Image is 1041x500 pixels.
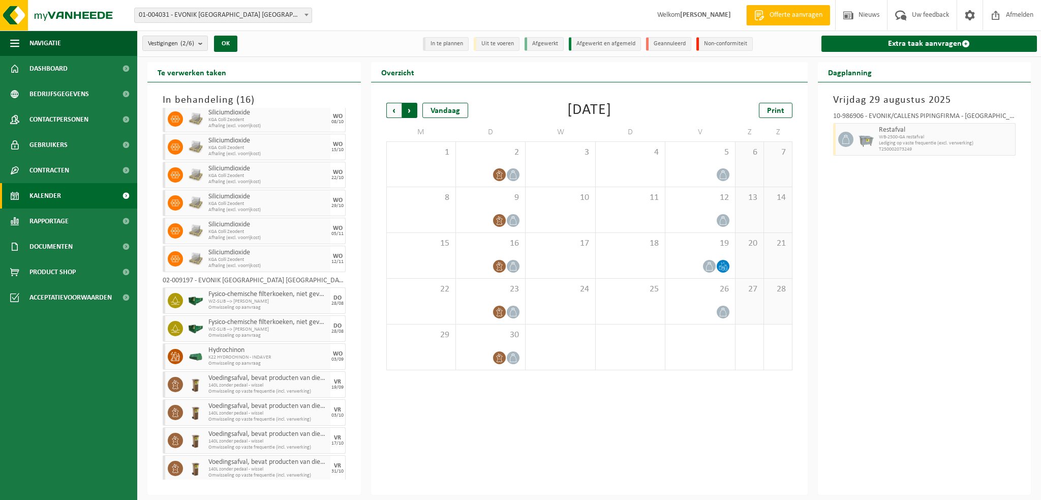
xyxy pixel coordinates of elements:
[208,123,328,129] span: Afhaling (excl. voorrijkost)
[331,148,344,153] div: 15/10
[331,301,344,306] div: 28/08
[331,203,344,209] div: 29/10
[680,11,731,19] strong: [PERSON_NAME]
[741,284,758,295] span: 27
[392,238,450,249] span: 15
[208,445,328,451] span: Omwisseling op vaste frequentie (incl. verwerking)
[665,123,735,141] td: V
[208,327,328,333] span: WZ-SLIB --> [PERSON_NAME]
[208,473,328,479] span: Omwisseling op vaste frequentie (incl. verwerking)
[29,81,89,107] span: Bedrijfsgegevens
[163,277,346,287] div: 02-009197 - EVONIK [GEOGRAPHIC_DATA] [GEOGRAPHIC_DATA] - [GEOGRAPHIC_DATA]
[29,209,69,234] span: Rapportage
[188,139,203,155] img: LP-PA-00000-WDN-11
[474,37,519,51] li: Uit te voeren
[531,147,590,158] span: 3
[208,257,328,263] span: KGA Colli Zeodent
[531,192,590,203] span: 10
[208,165,328,173] span: Siliciumdioxide
[821,36,1037,52] a: Extra taak aanvragen
[208,249,328,257] span: Siliciumdioxide
[333,351,343,357] div: WO
[333,225,343,231] div: WO
[188,353,203,361] img: HK-XK-22-GN-00
[331,329,344,334] div: 28/08
[670,284,729,295] span: 26
[29,234,73,259] span: Documenten
[331,469,344,474] div: 31/10
[334,435,341,441] div: VR
[741,192,758,203] span: 13
[214,36,237,52] button: OK
[208,109,328,117] span: Siliciumdioxide
[208,151,328,157] span: Afhaling (excl. voorrijkost)
[29,56,68,81] span: Dashboard
[769,284,787,295] span: 28
[188,111,203,127] img: LP-PA-00000-WDN-11
[333,113,343,120] div: WO
[29,158,69,183] span: Contracten
[402,103,417,118] span: Volgende
[670,238,729,249] span: 19
[769,147,787,158] span: 7
[333,169,343,175] div: WO
[567,103,611,118] div: [DATE]
[331,441,344,446] div: 17/10
[569,37,641,51] li: Afgewerkt en afgemeld
[833,113,1016,123] div: 10-986906 - EVONIK/CALLENS PIPINGFIRMA - [GEOGRAPHIC_DATA]
[208,201,328,207] span: KGA Colli Zeodent
[208,389,328,395] span: Omwisseling op vaste frequentie (incl. verwerking)
[456,123,526,141] td: D
[208,438,328,445] span: 140L zonder pedaal - wissel
[769,192,787,203] span: 14
[601,192,660,203] span: 11
[331,175,344,181] div: 22/10
[333,323,342,329] div: DO
[879,126,1013,134] span: Restafval
[180,40,194,47] count: (2/6)
[461,284,520,295] span: 23
[741,147,758,158] span: 6
[188,405,203,420] img: WB-0140-HPE-BN-01
[371,62,424,82] h2: Overzicht
[767,107,784,115] span: Print
[531,284,590,295] span: 24
[423,37,469,51] li: In te plannen
[736,123,764,141] td: Z
[208,305,328,311] span: Omwisseling op aanvraag
[208,458,328,466] span: Voedingsafval, bevat producten van dierlijke oorsprong, onverpakt, categorie 3
[188,321,203,336] img: HK-XS-16-GN-00
[767,10,825,20] span: Offerte aanvragen
[208,333,328,339] span: Omwisseling op aanvraag
[208,466,328,473] span: 140L zonder pedaal - wissel
[525,37,564,51] li: Afgewerkt
[208,299,328,305] span: WZ-SLIB --> [PERSON_NAME]
[29,183,61,209] span: Kalender
[392,284,450,295] span: 22
[764,123,792,141] td: Z
[331,385,344,390] div: 19/09
[879,140,1013,146] span: Lediging op vaste frequentie (excl. verwerking)
[29,285,112,310] span: Acceptatievoorwaarden
[29,259,76,285] span: Product Shop
[148,36,194,51] span: Vestigingen
[208,318,328,327] span: Fysico-chemische filterkoeken, niet gevaarlijk
[422,103,468,118] div: Vandaag
[208,179,328,185] span: Afhaling (excl. voorrijkost)
[208,229,328,235] span: KGA Colli Zeodent
[208,361,328,367] span: Omwisseling op aanvraag
[333,197,343,203] div: WO
[333,253,343,259] div: WO
[526,123,595,141] td: W
[333,141,343,148] div: WO
[334,407,341,413] div: VR
[188,195,203,211] img: LP-PA-00000-WDN-11
[461,192,520,203] span: 9
[208,346,328,355] span: Hydrochinon
[386,103,402,118] span: Vorige
[208,430,328,438] span: Voedingsafval, bevat producten van dierlijke oorsprong, onverpakt, categorie 3
[208,193,328,201] span: Siliciumdioxide
[833,93,1016,108] h3: Vrijdag 29 augustus 2025
[188,433,203,448] img: WB-0140-HPE-BN-01
[208,383,328,389] span: 140L zonder pedaal - wissel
